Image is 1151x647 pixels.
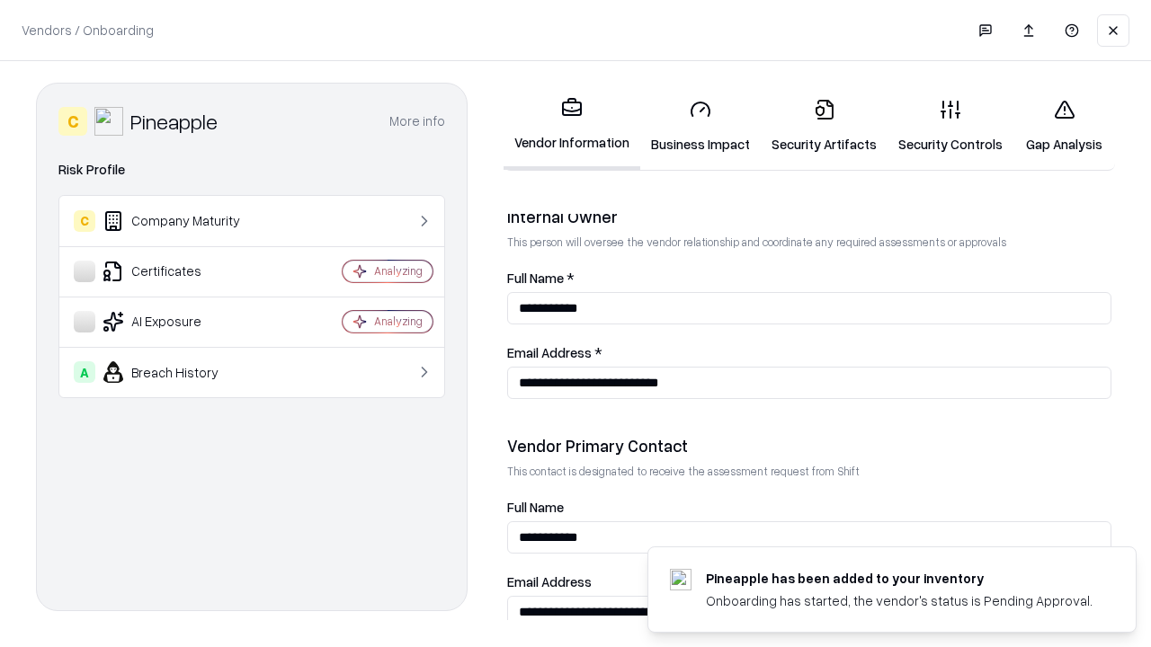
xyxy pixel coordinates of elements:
label: Email Address [507,575,1111,589]
a: Security Artifacts [761,84,888,168]
div: AI Exposure [74,311,289,332]
a: Security Controls [888,84,1013,168]
p: This person will oversee the vendor relationship and coordinate any required assessments or appro... [507,235,1111,250]
a: Gap Analysis [1013,84,1115,168]
div: Pineapple has been added to your inventory [706,569,1093,588]
p: This contact is designated to receive the assessment request from Shift [507,464,1111,479]
div: Pineapple [130,107,218,136]
div: Onboarding has started, the vendor's status is Pending Approval. [706,591,1093,610]
div: Internal Owner [507,206,1111,227]
div: Company Maturity [74,210,289,232]
label: Email Address * [507,346,1111,359]
img: Pineapple [94,107,123,136]
div: Breach History [74,361,289,383]
p: Vendors / Onboarding [22,21,154,40]
a: Business Impact [640,84,761,168]
div: Certificates [74,261,289,282]
label: Full Name [507,501,1111,514]
img: pineappleenergy.com [670,569,691,590]
label: Full Name * [507,271,1111,285]
div: A [74,361,95,383]
div: Analyzing [374,263,423,279]
button: More info [389,105,445,137]
div: C [58,107,87,136]
div: Risk Profile [58,159,445,181]
a: Vendor Information [504,83,640,170]
div: C [74,210,95,232]
div: Vendor Primary Contact [507,435,1111,456]
div: Analyzing [374,314,423,329]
